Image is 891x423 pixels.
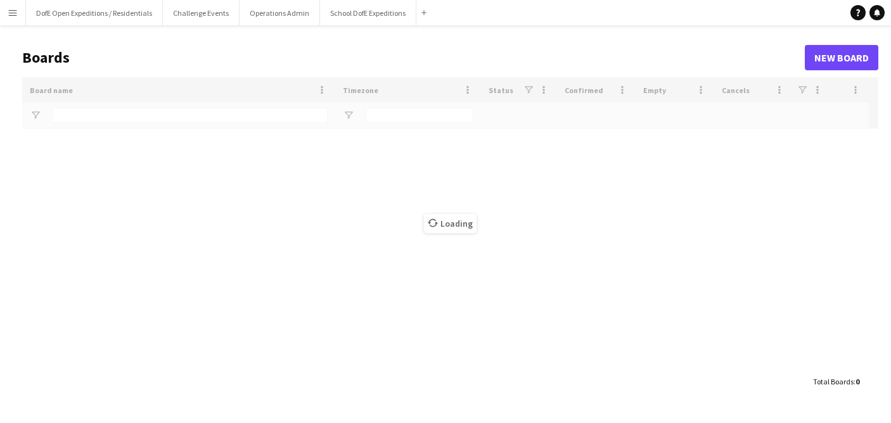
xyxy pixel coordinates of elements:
[26,1,163,25] button: DofE Open Expeditions / Residentials
[163,1,240,25] button: Challenge Events
[856,377,859,386] span: 0
[813,369,859,394] div: :
[22,48,805,67] h1: Boards
[805,45,878,70] a: New Board
[813,377,854,386] span: Total Boards
[320,1,416,25] button: School DofE Expeditions
[424,214,477,233] span: Loading
[240,1,320,25] button: Operations Admin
